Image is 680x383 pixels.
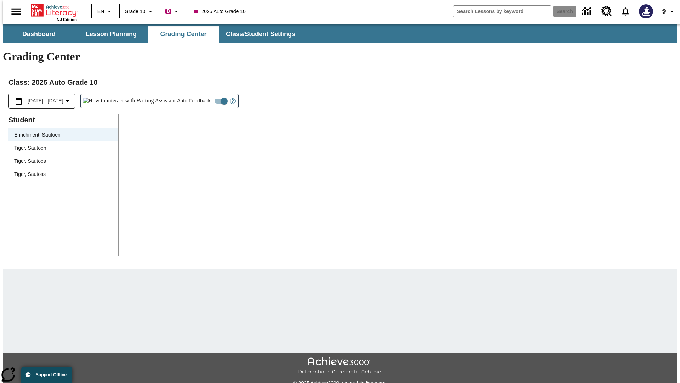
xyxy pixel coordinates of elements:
[83,98,176,105] img: How to interact with Writing Assistant
[94,5,117,18] button: Language: EN, Select a language
[163,5,183,18] button: Boost Class color is violet red. Change class color
[8,168,118,181] div: Tiger, Sautoss
[3,26,302,43] div: SubNavbar
[14,131,113,139] span: Enrichment, Sautoen
[639,4,653,18] img: Avatar
[227,94,238,108] button: Open Help for Writing Assistant
[31,3,77,17] a: Home
[8,141,118,155] div: Tiger, Sautoen
[76,26,147,43] button: Lesson Planning
[6,1,27,22] button: Open side menu
[8,77,671,88] h2: Class : 2025 Auto Grade 10
[8,155,118,168] div: Tiger, Sautoes
[3,50,677,63] h1: Grading Center
[125,8,145,15] span: Grade 10
[148,26,219,43] button: Grading Center
[8,128,118,141] div: Enrichment, Sautoen
[194,8,245,15] span: 2025 Auto Grade 10
[616,2,635,21] a: Notifications
[12,97,72,105] button: Select the date range menu item
[3,24,677,43] div: SubNavbar
[578,2,597,21] a: Data Center
[177,97,210,105] span: Auto Feedback
[661,8,666,15] span: @
[63,97,72,105] svg: Collapse Date Range Filter
[21,367,72,383] button: Support Offline
[14,171,113,178] span: Tiger, Sautoss
[220,26,301,43] button: Class/Student Settings
[28,97,63,105] span: [DATE] - [DATE]
[122,5,158,18] button: Grade: Grade 10, Select a grade
[4,26,74,43] button: Dashboard
[8,114,118,126] p: Student
[36,372,67,377] span: Support Offline
[166,7,170,16] span: B
[14,144,113,152] span: Tiger, Sautoen
[14,157,113,165] span: Tiger, Sautoes
[97,8,104,15] span: EN
[31,2,77,22] div: Home
[453,6,551,17] input: search field
[597,2,616,21] a: Resource Center, Will open in new tab
[657,5,680,18] button: Profile/Settings
[298,357,382,375] img: Achieve3000 Differentiate Accelerate Achieve
[57,17,77,22] span: NJ Edition
[635,2,657,21] button: Select a new avatar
